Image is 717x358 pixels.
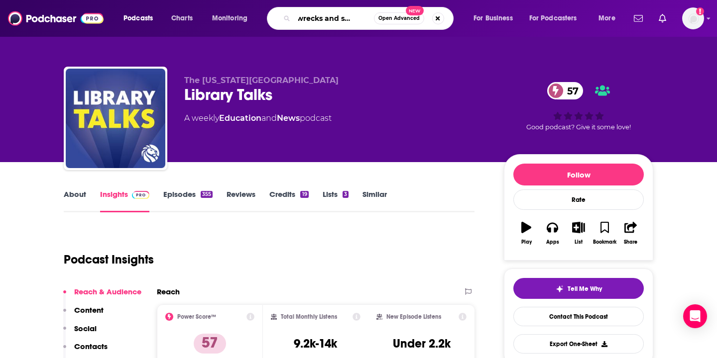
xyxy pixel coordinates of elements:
h2: Total Monthly Listens [281,313,337,320]
a: Reviews [227,189,255,212]
p: Content [74,305,104,315]
button: Export One-Sheet [513,334,644,354]
button: Share [618,215,644,251]
span: and [261,113,277,123]
h2: Reach [157,287,180,296]
img: Library Talks [66,69,165,168]
span: Good podcast? Give it some love! [526,123,631,131]
button: open menu [592,10,628,26]
div: 355 [201,191,213,198]
span: The [US_STATE][GEOGRAPHIC_DATA] [184,76,339,85]
div: 57Good podcast? Give it some love! [504,76,653,137]
div: List [575,239,583,245]
button: open menu [467,10,525,26]
div: Share [624,239,637,245]
p: Reach & Audience [74,287,141,296]
button: tell me why sparkleTell Me Why [513,278,644,299]
a: News [277,113,300,123]
p: Contacts [74,342,108,351]
a: Episodes355 [163,189,213,212]
h3: 9.2k-14k [294,336,337,351]
span: Charts [171,11,193,25]
div: A weekly podcast [184,112,332,124]
p: 57 [194,334,226,354]
div: Open Intercom Messenger [683,304,707,328]
button: Play [513,215,539,251]
a: Credits19 [269,189,308,212]
span: More [598,11,615,25]
a: Show notifications dropdown [655,10,670,27]
button: Follow [513,164,644,185]
div: Play [521,239,532,245]
button: Show profile menu [682,7,704,29]
h3: Under 2.2k [393,336,451,351]
h1: Podcast Insights [64,252,154,267]
button: open menu [205,10,260,26]
button: Content [63,305,104,324]
button: open menu [523,10,592,26]
a: Contact This Podcast [513,307,644,326]
span: For Podcasters [529,11,577,25]
p: Social [74,324,97,333]
a: Similar [362,189,387,212]
a: Lists3 [323,189,349,212]
div: 19 [300,191,308,198]
img: Podchaser - Follow, Share and Rate Podcasts [8,9,104,28]
button: Bookmark [592,215,617,251]
img: tell me why sparkle [556,285,564,293]
a: About [64,189,86,212]
div: 3 [343,191,349,198]
a: Education [219,113,261,123]
div: Rate [513,189,644,210]
img: Podchaser Pro [132,191,149,199]
a: 57 [547,82,584,99]
span: Podcasts [123,11,153,25]
span: New [406,6,424,15]
h2: New Episode Listens [386,313,441,320]
button: Social [63,324,97,342]
a: InsightsPodchaser Pro [100,189,149,212]
span: 57 [557,82,584,99]
button: Reach & Audience [63,287,141,305]
h2: Power Score™ [177,313,216,320]
div: Bookmark [593,239,616,245]
div: Search podcasts, credits, & more... [276,7,463,30]
button: Apps [539,215,565,251]
a: Show notifications dropdown [630,10,647,27]
input: Search podcasts, credits, & more... [294,10,374,26]
button: open menu [117,10,166,26]
svg: Add a profile image [696,7,704,15]
button: Open AdvancedNew [374,12,424,24]
button: List [566,215,592,251]
span: Logged in as anyalola [682,7,704,29]
span: For Business [474,11,513,25]
span: Open Advanced [378,16,420,21]
a: Charts [165,10,199,26]
span: Monitoring [212,11,247,25]
span: Tell Me Why [568,285,602,293]
img: User Profile [682,7,704,29]
div: Apps [546,239,559,245]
